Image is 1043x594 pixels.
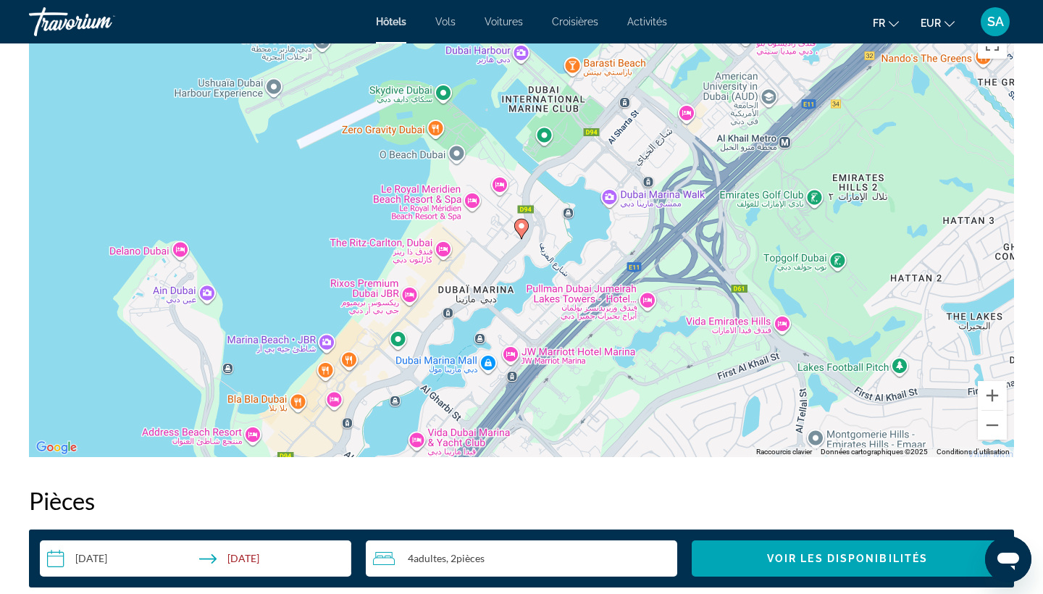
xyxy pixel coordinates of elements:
a: Conditions d'utilisation (s'ouvre dans un nouvel onglet) [937,448,1010,456]
span: EUR [921,17,941,29]
button: Voir les disponibilités [692,540,1003,577]
button: Raccourcis clavier [756,447,812,457]
span: SA [987,14,1004,29]
button: Change language [873,12,899,33]
a: Travorium [29,3,174,41]
button: User Menu [976,7,1014,37]
span: Adultes [414,552,446,564]
button: Check-in date: Sep 28, 2025 Check-out date: Sep 30, 2025 [40,540,351,577]
button: Zoom avant [978,381,1007,410]
span: pièces [456,552,485,564]
button: Passer en plein écran [978,30,1007,59]
button: Change currency [921,12,955,33]
h2: Pièces [29,486,1014,515]
a: Hôtels [376,16,406,28]
a: Ouvrir cette zone dans Google Maps (dans une nouvelle fenêtre) [33,438,80,457]
iframe: Bouton de lancement de la fenêtre de messagerie [985,536,1031,582]
a: Croisières [552,16,598,28]
a: Voitures [485,16,523,28]
span: 4 [408,553,446,564]
a: Activités [627,16,667,28]
img: Google [33,438,80,457]
div: Search widget [40,540,1003,577]
a: Vols [435,16,456,28]
button: Zoom arrière [978,411,1007,440]
span: Voir les disponibilités [767,553,928,564]
span: Données cartographiques ©2025 [821,448,928,456]
button: Travelers: 4 adults, 0 children [366,540,677,577]
span: , 2 [446,553,485,564]
span: fr [873,17,885,29]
